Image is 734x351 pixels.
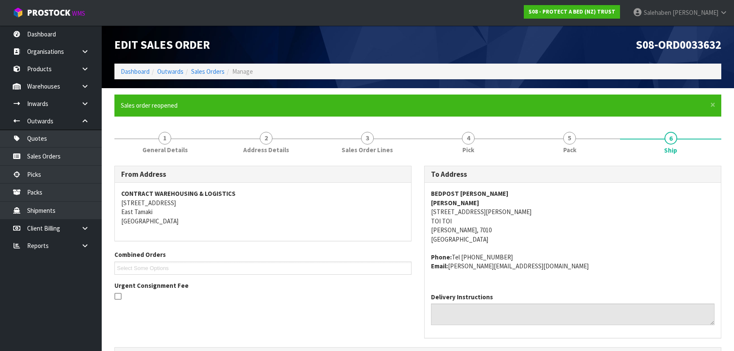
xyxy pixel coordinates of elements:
span: 6 [664,132,677,145]
a: Dashboard [121,67,150,75]
span: [PERSON_NAME] [673,8,718,17]
strong: S08 - PROTECT A BED (NZ) TRUST [528,8,615,15]
span: Address Details [243,145,289,154]
span: Manage [232,67,253,75]
label: Urgent Consignment Fee [114,281,189,290]
span: Salehaben [644,8,671,17]
address: Tel [PHONE_NUMBER] [PERSON_NAME][EMAIL_ADDRESS][DOMAIN_NAME] [431,253,715,271]
a: Outwards [157,67,183,75]
label: Combined Orders [114,250,166,259]
span: Sales order reopened [121,101,178,109]
span: ProStock [27,7,70,18]
span: 1 [158,132,171,145]
span: General Details [142,145,188,154]
address: [STREET_ADDRESS] East Tamaki [GEOGRAPHIC_DATA] [121,189,405,226]
address: [STREET_ADDRESS][PERSON_NAME] TOI TOI [PERSON_NAME], 7010 [GEOGRAPHIC_DATA] [431,189,715,244]
span: 2 [260,132,272,145]
img: cube-alt.png [13,7,23,18]
label: Delivery Instructions [431,292,493,301]
span: Pick [462,145,474,154]
span: S08-ORD0033632 [636,37,721,52]
span: 3 [361,132,374,145]
span: 5 [563,132,576,145]
strong: email [431,262,448,270]
strong: [PERSON_NAME] [431,199,479,207]
strong: BEDPOST [PERSON_NAME] [431,189,509,198]
a: Sales Orders [191,67,225,75]
span: Sales Order Lines [342,145,393,154]
h3: From Address [121,170,405,178]
span: × [710,99,715,111]
a: S08 - PROTECT A BED (NZ) TRUST [524,5,620,19]
span: 4 [462,132,475,145]
span: Pack [563,145,576,154]
strong: CONTRACT WAREHOUSING & LOGISTICS [121,189,236,198]
span: Ship [664,146,677,155]
span: Edit Sales Order [114,37,210,52]
h3: To Address [431,170,715,178]
small: WMS [72,9,85,17]
strong: phone [431,253,452,261]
